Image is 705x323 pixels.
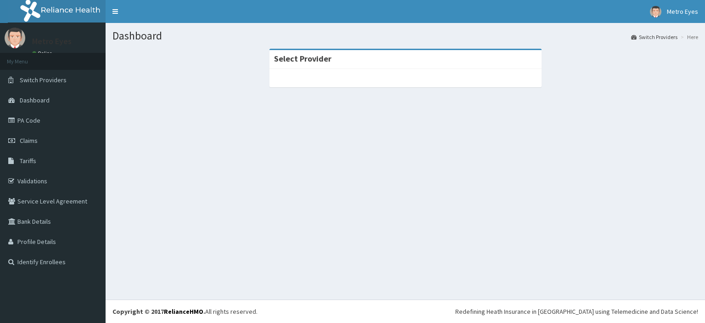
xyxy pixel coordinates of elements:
[274,53,331,64] strong: Select Provider
[650,6,661,17] img: User Image
[106,300,705,323] footer: All rights reserved.
[678,33,698,41] li: Here
[667,7,698,16] span: Metro Eyes
[32,50,54,57] a: Online
[32,37,72,45] p: Metro Eyes
[20,157,36,165] span: Tariffs
[631,33,677,41] a: Switch Providers
[455,307,698,316] div: Redefining Heath Insurance in [GEOGRAPHIC_DATA] using Telemedicine and Data Science!
[112,30,698,42] h1: Dashboard
[112,307,205,316] strong: Copyright © 2017 .
[20,96,50,104] span: Dashboard
[5,28,25,48] img: User Image
[164,307,203,316] a: RelianceHMO
[20,136,38,145] span: Claims
[20,76,67,84] span: Switch Providers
